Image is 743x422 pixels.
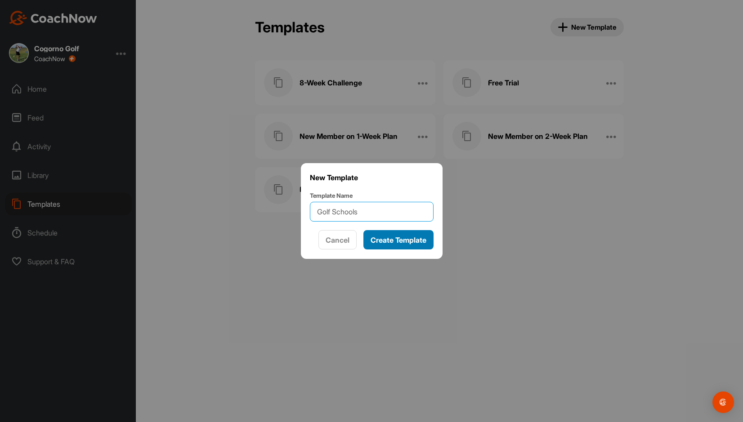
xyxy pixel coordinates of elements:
[318,230,357,249] button: Cancel
[326,235,349,244] span: Cancel
[371,235,426,244] span: Create Template
[310,172,434,183] p: New Template
[712,391,734,413] div: Open Intercom Messenger
[363,230,434,249] button: Create Template
[310,191,434,200] label: Template Name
